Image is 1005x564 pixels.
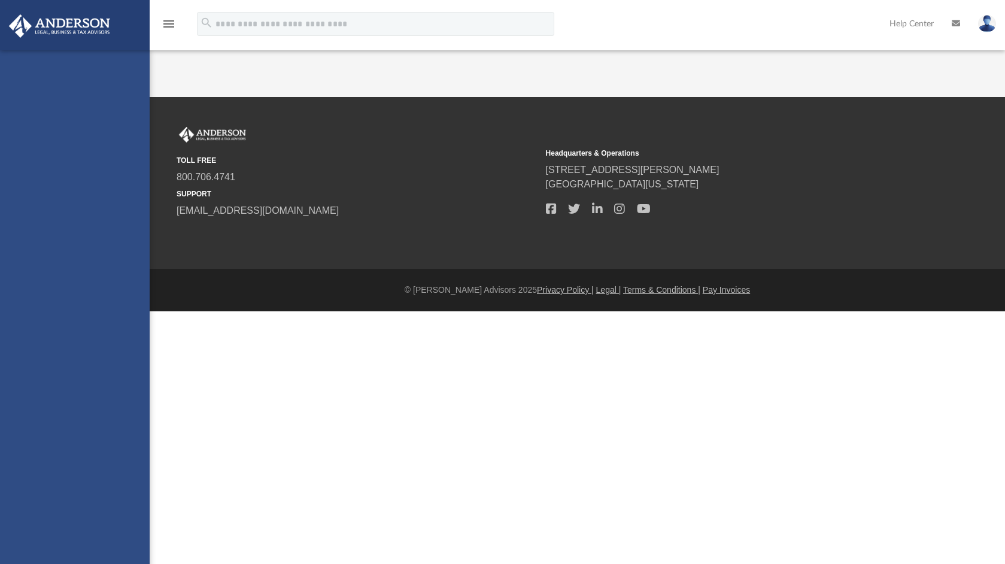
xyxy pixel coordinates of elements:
a: [GEOGRAPHIC_DATA][US_STATE] [546,179,699,189]
small: TOLL FREE [177,155,538,166]
small: Headquarters & Operations [546,148,907,159]
a: Pay Invoices [703,285,750,295]
img: User Pic [978,15,996,32]
div: © [PERSON_NAME] Advisors 2025 [150,284,1005,296]
i: search [200,16,213,29]
a: menu [162,23,176,31]
a: Legal | [596,285,621,295]
a: 800.706.4741 [177,172,235,182]
a: [EMAIL_ADDRESS][DOMAIN_NAME] [177,205,339,216]
a: Terms & Conditions | [623,285,700,295]
a: [STREET_ADDRESS][PERSON_NAME] [546,165,719,175]
i: menu [162,17,176,31]
img: Anderson Advisors Platinum Portal [177,127,248,142]
small: SUPPORT [177,189,538,199]
a: Privacy Policy | [537,285,594,295]
img: Anderson Advisors Platinum Portal [5,14,114,38]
